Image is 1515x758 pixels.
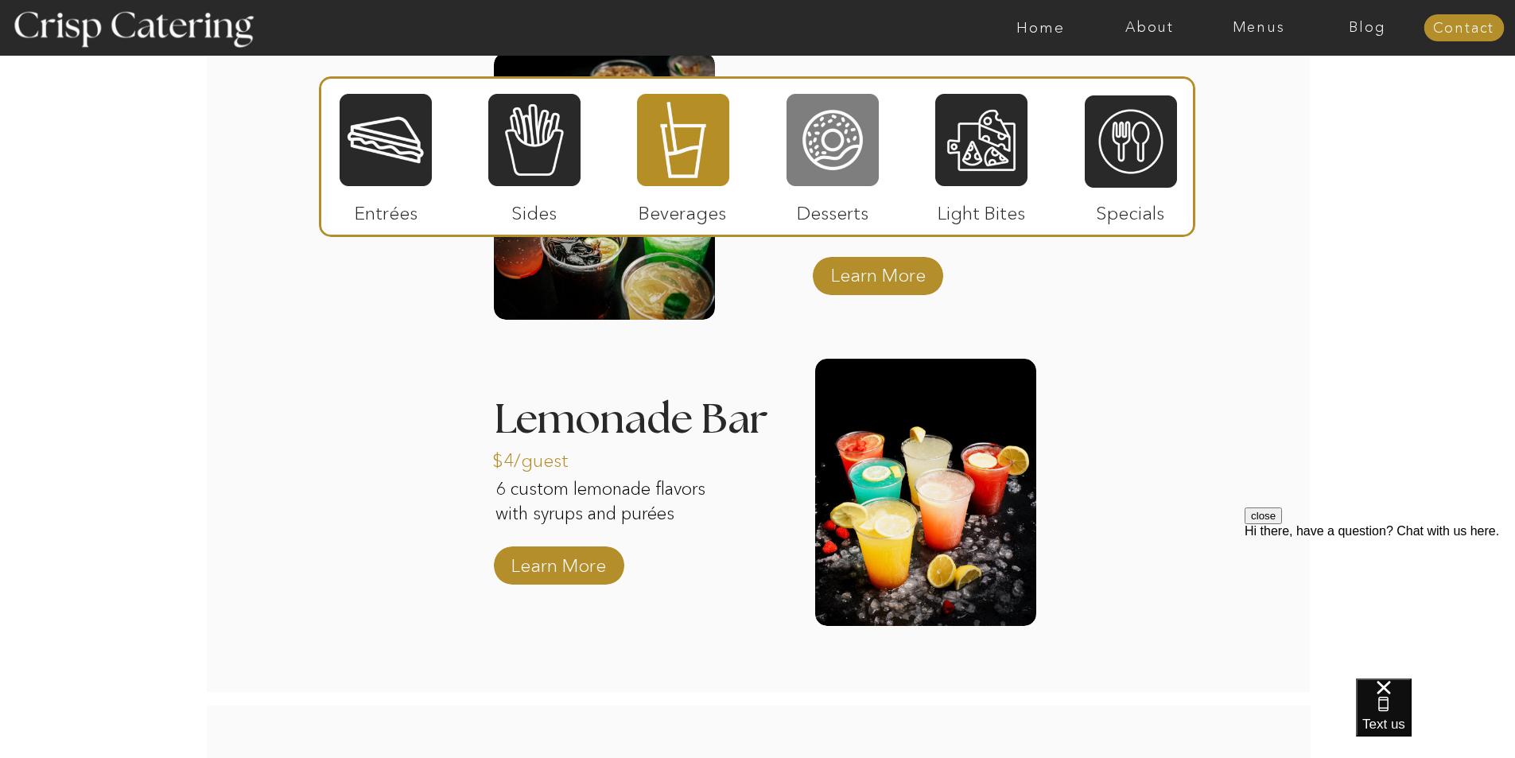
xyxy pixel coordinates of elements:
a: Learn More [825,248,931,294]
a: Learn More [506,538,612,585]
p: $4/guest [492,433,598,480]
iframe: podium webchat widget bubble [1356,678,1515,758]
a: Home [986,20,1095,36]
a: Contact [1424,21,1504,37]
p: Specials [1078,186,1183,232]
iframe: podium webchat widget prompt [1245,507,1515,698]
a: Menus [1204,20,1313,36]
a: Blog [1313,20,1422,36]
a: About [1095,20,1204,36]
p: Light Bites [929,186,1035,232]
p: Beverages [630,186,736,232]
h3: Lemonade Bar [494,399,772,441]
p: Desserts [780,186,886,232]
p: 6 custom lemonade flavors with syrups and purées [495,477,715,554]
p: Entrées [333,186,439,232]
p: Sides [481,186,587,232]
